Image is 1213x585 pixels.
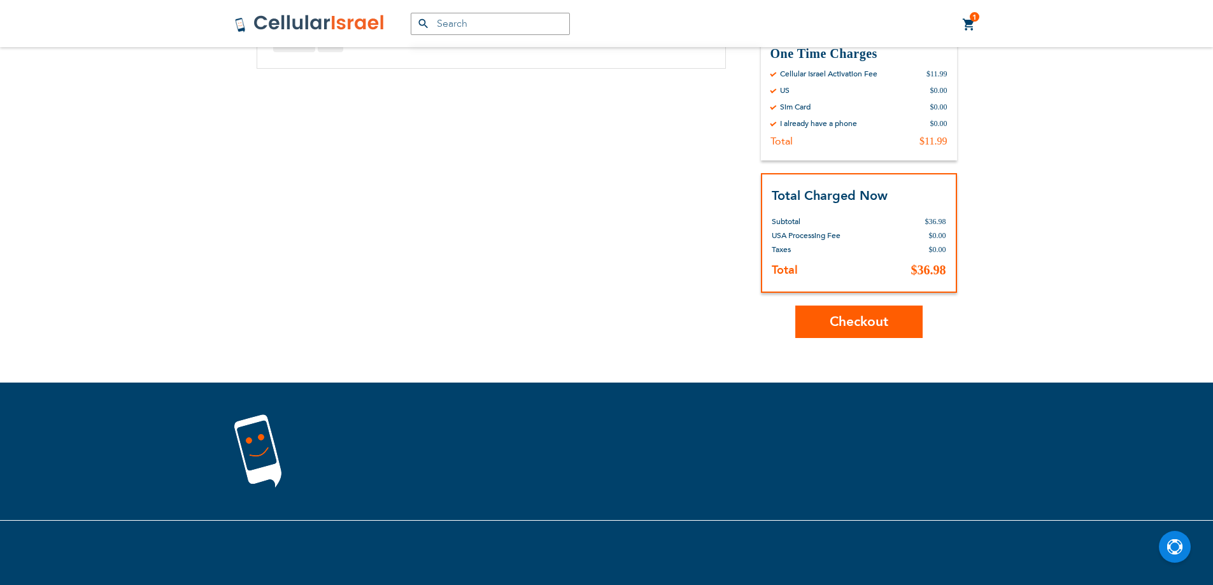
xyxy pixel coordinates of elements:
[772,205,888,229] th: Subtotal
[772,243,888,257] th: Taxes
[929,231,946,240] span: $0.00
[926,69,947,79] div: $11.99
[780,85,790,95] div: US
[911,263,946,277] span: $36.98
[772,187,888,204] strong: Total Charged Now
[780,102,811,112] div: Sim Card
[772,230,841,241] span: USA Processing Fee
[411,13,570,35] input: Search
[972,12,977,22] span: 1
[930,102,947,112] div: $0.00
[930,85,947,95] div: $0.00
[770,45,947,62] h3: One Time Charges
[930,118,947,129] div: $0.00
[919,135,947,148] div: $11.99
[770,135,793,148] div: Total
[780,69,877,79] div: Cellular Israel Activation Fee
[234,14,385,33] img: Cellular Israel Logo
[772,262,798,278] strong: Total
[925,217,946,226] span: $36.98
[780,118,857,129] div: I already have a phone
[795,306,923,338] button: Checkout
[830,313,888,331] span: Checkout
[962,17,976,32] a: 1
[929,245,946,254] span: $0.00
